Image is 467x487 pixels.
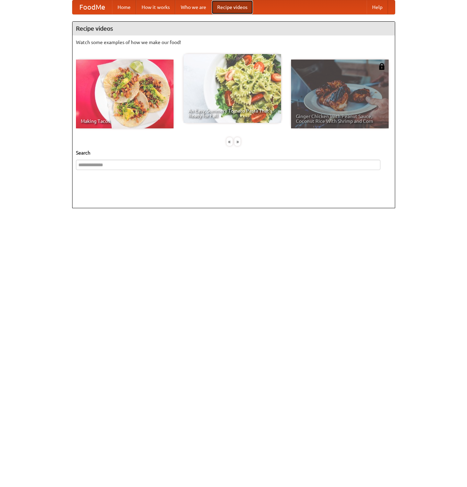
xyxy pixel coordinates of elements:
div: « [226,137,233,146]
img: 483408.png [378,63,385,70]
a: An Easy, Summery Tomato Pasta That's Ready for Fall [184,54,281,123]
a: Making Tacos [76,60,174,128]
a: FoodMe [73,0,112,14]
a: Help [367,0,388,14]
div: » [234,137,241,146]
span: Making Tacos [81,119,169,124]
a: Recipe videos [212,0,253,14]
h4: Recipe videos [73,22,395,35]
a: Who we are [175,0,212,14]
h5: Search [76,149,391,156]
span: An Easy, Summery Tomato Pasta That's Ready for Fall [188,108,276,118]
p: Watch some examples of how we make our food! [76,39,391,46]
a: Home [112,0,136,14]
a: How it works [136,0,175,14]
